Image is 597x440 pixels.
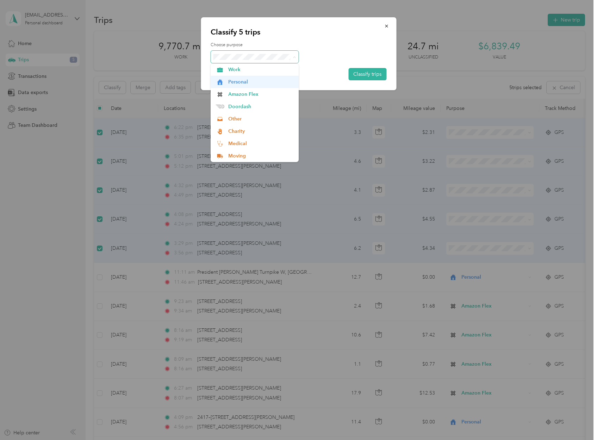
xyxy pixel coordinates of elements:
[228,115,294,123] span: Other
[228,78,294,86] span: Personal
[348,68,386,80] button: Classify trips
[211,42,386,48] label: Choose purpose
[558,401,597,440] iframe: Everlance-gr Chat Button Frame
[228,103,294,110] span: Doordash
[228,152,294,160] span: Moving
[228,66,294,73] span: Work
[228,140,294,147] span: Medical
[228,128,294,135] span: Charity
[228,91,294,98] span: Amazon Flex
[211,27,386,37] p: Classify 5 trips
[216,105,224,109] img: Legacy Icon [Doordash]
